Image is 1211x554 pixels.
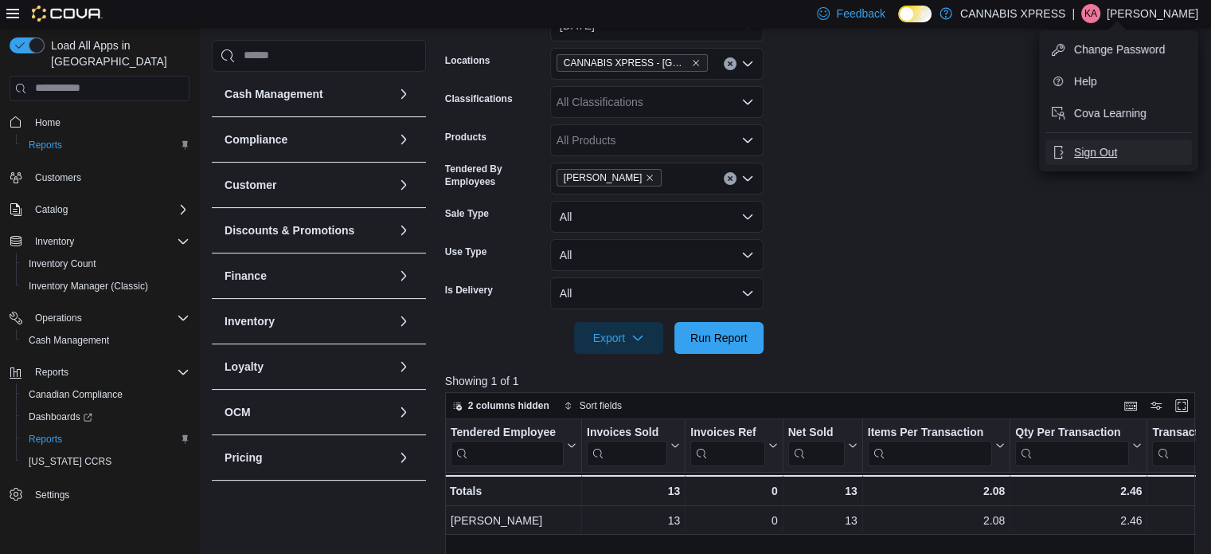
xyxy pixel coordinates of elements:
button: Open list of options [741,96,754,108]
p: CANNABIS XPRESS [960,4,1065,23]
button: Display options [1147,396,1166,415]
span: Inventory Manager (Classic) [29,280,148,293]
div: 2.08 [867,481,1005,501]
a: Home [29,113,67,132]
span: Reports [29,433,62,446]
h3: Loyalty [225,359,264,375]
span: Cash Management [29,334,109,347]
div: Invoices Sold [587,425,667,440]
span: Feedback [836,6,885,22]
button: Open list of options [741,57,754,70]
h3: OCM [225,404,251,420]
img: Cova [32,6,103,22]
span: Reports [29,139,62,151]
div: Totals [450,481,576,501]
span: CANNABIS XPRESS - [GEOGRAPHIC_DATA][PERSON_NAME] ([GEOGRAPHIC_DATA]) [564,55,688,71]
label: Products [445,131,486,143]
span: Settings [35,489,69,501]
span: Dashboards [22,407,189,426]
button: Reports [16,428,196,450]
div: Tendered Employee [451,425,564,466]
button: Qty Per Transaction [1015,425,1142,466]
button: Run Report [674,322,764,354]
span: Reports [35,366,68,379]
button: Inventory [225,313,391,329]
button: Operations [29,308,88,328]
button: Help [1045,69,1192,94]
div: 13 [587,511,680,530]
button: Inventory [3,230,196,253]
span: Help [1074,73,1097,89]
label: Use Type [445,246,486,258]
button: Discounts & Promotions [394,221,413,240]
div: Qty Per Transaction [1015,425,1129,440]
button: Finance [394,266,413,285]
p: Showing 1 of 1 [445,373,1203,389]
label: Tendered By Employees [445,163,544,188]
span: Canadian Compliance [29,388,123,401]
span: Cova Learning [1074,105,1147,121]
span: Run Report [690,330,748,346]
button: Finance [225,268,391,284]
span: Dark Mode [898,22,899,23]
button: Pricing [394,448,413,467]
button: Tendered Employee [451,425,576,466]
button: Customer [225,177,391,193]
button: OCM [225,404,391,420]
div: Invoices Sold [587,425,667,466]
button: Loyalty [394,357,413,376]
span: Inventory Count [22,254,189,273]
div: 0 [690,481,777,501]
button: Reports [29,363,75,382]
button: Clear input [724,172,736,185]
button: All [550,201,764,233]
label: Sale Type [445,207,489,220]
span: KA [1084,4,1097,23]
div: Tendered Employee [451,425,564,440]
div: 0 [690,511,777,530]
button: Sort fields [557,396,628,415]
div: Items Per Transaction [867,425,992,440]
button: Items Per Transaction [867,425,1005,466]
a: Canadian Compliance [22,385,129,404]
button: [US_STATE] CCRS [16,450,196,473]
button: Open list of options [741,172,754,185]
span: Canadian Compliance [22,385,189,404]
button: Reports [3,361,196,383]
button: Inventory [394,312,413,331]
button: Inventory [29,232,80,251]
span: Customers [35,171,81,184]
div: Net Sold [787,425,844,466]
span: Inventory [29,232,189,251]
span: Sign Out [1074,144,1117,160]
span: Cash Management [22,331,189,350]
div: 2.46 [1015,481,1142,501]
span: Change Password [1074,41,1165,57]
div: 13 [788,511,857,530]
span: Export [584,322,654,354]
p: | [1072,4,1075,23]
button: Customers [3,166,196,189]
button: Cash Management [394,84,413,104]
h3: Finance [225,268,267,284]
span: Reports [22,136,189,155]
nav: Complex example [10,104,189,548]
button: Inventory Count [16,253,196,275]
button: Enter fullscreen [1172,396,1191,415]
span: [PERSON_NAME] [564,170,643,186]
p: [PERSON_NAME] [1107,4,1198,23]
button: Compliance [394,130,413,149]
span: Dashboards [29,411,92,423]
a: Inventory Manager (Classic) [22,277,154,296]
button: Inventory Manager (Classic) [16,275,196,297]
button: Catalog [29,200,74,219]
span: Catalog [35,203,68,216]
h3: Customer [225,177,276,193]
span: Customers [29,167,189,187]
button: Open list of options [741,134,754,147]
span: Sort fields [580,399,622,412]
button: Export [574,322,663,354]
button: Canadian Compliance [16,383,196,406]
button: Settings [3,482,196,505]
a: Settings [29,485,76,505]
